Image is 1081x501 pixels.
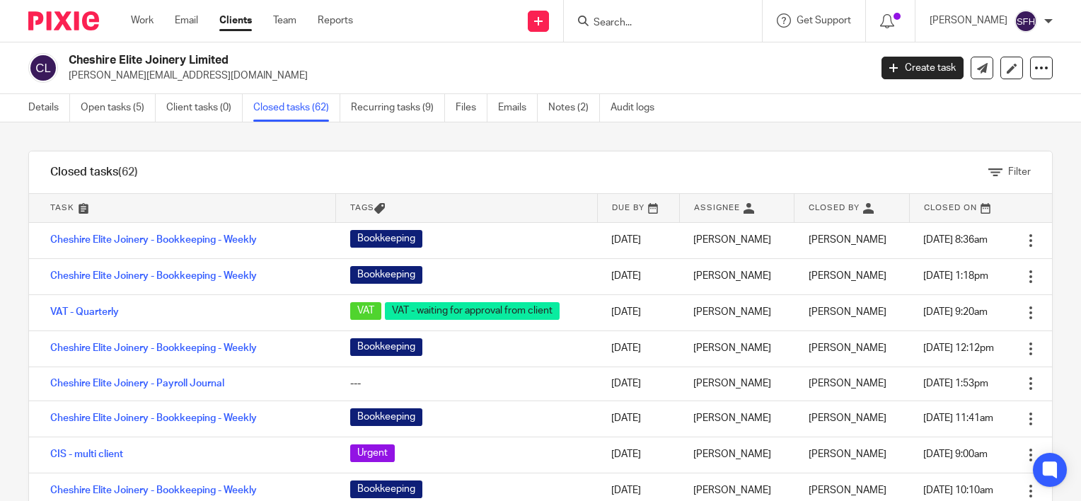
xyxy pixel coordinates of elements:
td: [DATE] [597,294,679,330]
span: [DATE] 8:36am [923,235,988,245]
a: Team [273,13,296,28]
span: [PERSON_NAME] [809,343,886,353]
td: [PERSON_NAME] [679,294,794,330]
td: [DATE] [597,258,679,294]
a: Clients [219,13,252,28]
span: [DATE] 12:12pm [923,343,994,353]
a: Cheshire Elite Joinery - Bookkeeping - Weekly [50,413,257,423]
span: [DATE] 10:10am [923,485,993,495]
span: Urgent [350,444,395,462]
a: Client tasks (0) [166,94,243,122]
span: [DATE] 1:18pm [923,271,988,281]
span: VAT - waiting for approval from client [385,302,560,320]
span: Get Support [797,16,851,25]
a: Cheshire Elite Joinery - Payroll Journal [50,379,224,388]
a: Closed tasks (62) [253,94,340,122]
td: [DATE] [597,367,679,401]
a: Create task [881,57,964,79]
a: CIS - multi client [50,449,123,459]
a: Cheshire Elite Joinery - Bookkeeping - Weekly [50,271,257,281]
span: Filter [1008,167,1031,177]
span: Bookkeeping [350,408,422,426]
a: Notes (2) [548,94,600,122]
h2: Cheshire Elite Joinery Limited [69,53,702,68]
a: Details [28,94,70,122]
span: VAT [350,302,381,320]
a: Cheshire Elite Joinery - Bookkeeping - Weekly [50,235,257,245]
a: Cheshire Elite Joinery - Bookkeeping - Weekly [50,485,257,495]
span: [PERSON_NAME] [809,413,886,423]
span: Bookkeeping [350,266,422,284]
img: svg%3E [28,53,58,83]
span: Bookkeeping [350,480,422,498]
span: [PERSON_NAME] [809,307,886,317]
span: Bookkeeping [350,338,422,356]
img: Pixie [28,11,99,30]
td: [DATE] [597,437,679,473]
a: Audit logs [611,94,665,122]
span: [DATE] 9:00am [923,449,988,459]
span: [DATE] 9:20am [923,307,988,317]
span: [PERSON_NAME] [809,379,886,388]
span: [PERSON_NAME] [809,271,886,281]
td: [DATE] [597,330,679,367]
h1: Closed tasks [50,165,138,180]
td: [PERSON_NAME] [679,222,794,258]
a: Open tasks (5) [81,94,156,122]
a: Cheshire Elite Joinery - Bookkeeping - Weekly [50,343,257,353]
span: [PERSON_NAME] [809,485,886,495]
input: Search [592,17,719,30]
span: [PERSON_NAME] [809,235,886,245]
a: VAT - Quarterly [50,307,119,317]
span: Bookkeeping [350,230,422,248]
span: (62) [118,166,138,178]
a: Recurring tasks (9) [351,94,445,122]
div: --- [350,376,583,391]
span: [DATE] 11:41am [923,413,993,423]
td: [DATE] [597,222,679,258]
p: [PERSON_NAME] [930,13,1007,28]
a: Files [456,94,487,122]
img: svg%3E [1014,10,1037,33]
span: [DATE] 1:53pm [923,379,988,388]
a: Emails [498,94,538,122]
a: Reports [318,13,353,28]
td: [DATE] [597,401,679,437]
td: [PERSON_NAME] [679,437,794,473]
p: [PERSON_NAME][EMAIL_ADDRESS][DOMAIN_NAME] [69,69,860,83]
td: [PERSON_NAME] [679,367,794,401]
th: Tags [336,194,597,222]
td: [PERSON_NAME] [679,401,794,437]
td: [PERSON_NAME] [679,330,794,367]
span: [PERSON_NAME] [809,449,886,459]
td: [PERSON_NAME] [679,258,794,294]
a: Work [131,13,154,28]
a: Email [175,13,198,28]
